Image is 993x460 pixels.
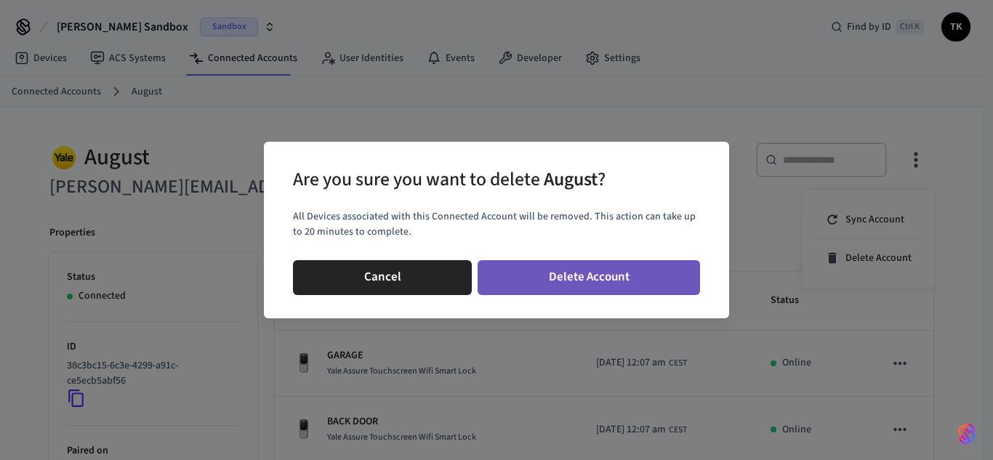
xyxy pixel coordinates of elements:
img: SeamLogoGradient.69752ec5.svg [958,422,976,445]
span: August [544,166,598,193]
p: All Devices associated with this Connected Account will be removed. This action can take up to 20... [293,209,700,240]
button: Cancel [293,260,472,295]
div: Are you sure you want to delete ? [293,165,606,195]
button: Delete Account [478,260,700,295]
